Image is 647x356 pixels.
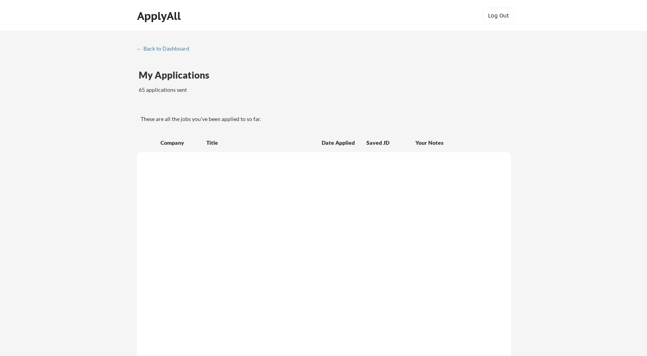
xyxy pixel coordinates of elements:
div: ← Back to Dashboard [137,46,195,51]
div: ApplyAll [137,9,183,23]
button: Log Out [483,8,514,23]
div: Title [206,139,314,147]
div: My Applications [139,70,216,80]
div: 65 applications sent [139,86,289,94]
div: Date Applied [322,139,356,147]
div: These are all the jobs you've been applied to so far. [139,100,189,108]
a: ← Back to Dashboard [137,46,195,53]
div: Saved JD [366,135,415,149]
div: Company [160,139,199,147]
div: These are all the jobs you've been applied to so far. [141,115,511,123]
div: These are job applications we think you'd be a good fit for, but couldn't apply you to automatica... [195,100,252,108]
div: Your Notes [415,139,504,147]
